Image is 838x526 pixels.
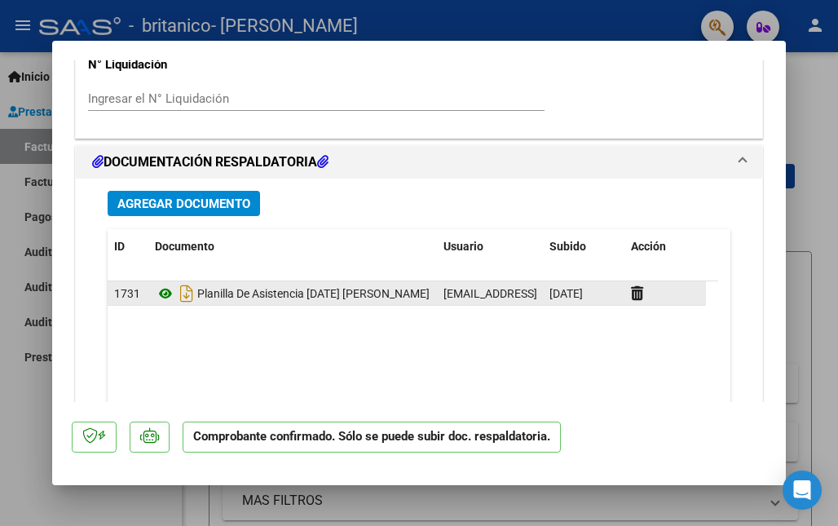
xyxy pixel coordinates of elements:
datatable-header-cell: ID [108,229,148,264]
span: ID [114,240,125,253]
span: Subido [549,240,586,253]
datatable-header-cell: Documento [148,229,437,264]
h1: DOCUMENTACIÓN RESPALDATORIA [92,152,329,172]
div: DOCUMENTACIÓN RESPALDATORIA [76,179,762,512]
p: N° Liquidación [88,55,287,74]
span: Planilla De Asistencia [DATE] [PERSON_NAME] [155,287,430,300]
div: Open Intercom Messenger [783,471,822,510]
datatable-header-cell: Usuario [437,229,543,264]
button: Agregar Documento [108,191,260,216]
datatable-header-cell: Acción [624,229,706,264]
span: Agregar Documento [117,197,250,211]
mat-expansion-panel-header: DOCUMENTACIÓN RESPALDATORIA [76,146,762,179]
span: [EMAIL_ADDRESS][DOMAIN_NAME] - [PERSON_NAME] [443,287,720,300]
span: Usuario [443,240,483,253]
span: Documento [155,240,214,253]
datatable-header-cell: Subido [543,229,624,264]
i: Descargar documento [176,281,197,307]
p: Comprobante confirmado. Sólo se puede subir doc. respaldatoria. [183,422,561,453]
span: Acción [631,240,666,253]
span: [DATE] [549,287,583,300]
span: 1731 [114,287,140,300]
